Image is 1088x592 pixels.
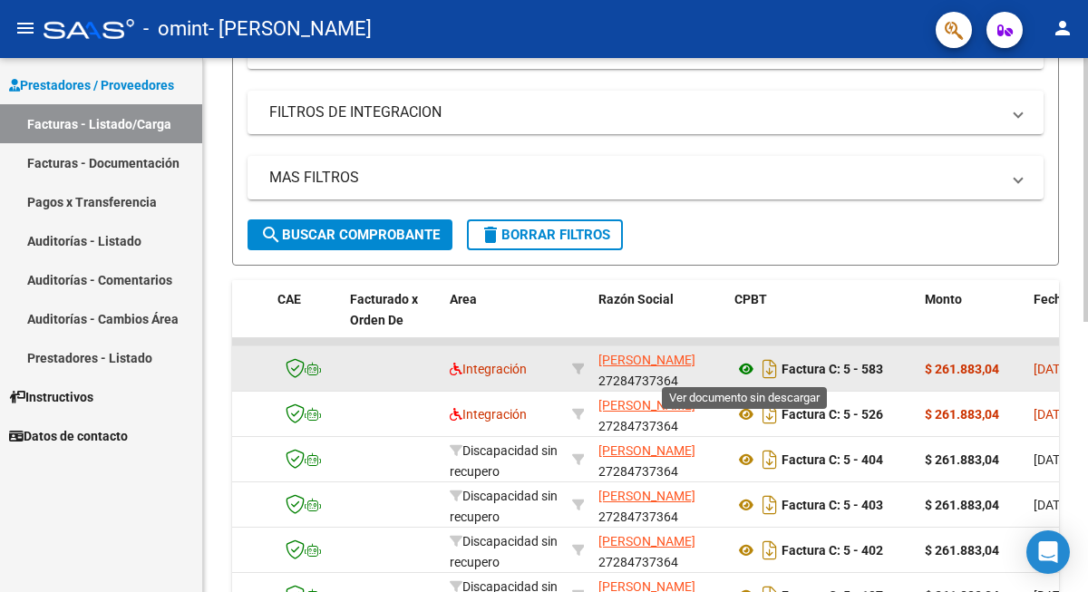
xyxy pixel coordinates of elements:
[758,490,782,519] i: Descargar documento
[598,292,674,306] span: Razón Social
[270,280,343,360] datatable-header-cell: CAE
[1034,362,1071,376] span: [DATE]
[758,400,782,429] i: Descargar documento
[248,91,1044,134] mat-expansion-panel-header: FILTROS DE INTEGRACION
[727,280,918,360] datatable-header-cell: CPBT
[1052,17,1073,39] mat-icon: person
[480,227,610,243] span: Borrar Filtros
[1034,452,1071,467] span: [DATE]
[269,168,1000,188] mat-panel-title: MAS FILTROS
[925,498,999,512] strong: $ 261.883,04
[782,362,883,376] strong: Factura C: 5 - 583
[248,219,452,250] button: Buscar Comprobante
[925,292,962,306] span: Monto
[9,426,128,446] span: Datos de contacto
[758,354,782,383] i: Descargar documento
[450,443,558,479] span: Discapacidad sin recupero
[269,102,1000,122] mat-panel-title: FILTROS DE INTEGRACION
[209,9,372,49] span: - [PERSON_NAME]
[260,227,440,243] span: Buscar Comprobante
[450,489,558,524] span: Discapacidad sin recupero
[1034,407,1071,422] span: [DATE]
[598,441,720,479] div: 27284737364
[734,292,767,306] span: CPBT
[143,9,209,49] span: - omint
[918,280,1026,360] datatable-header-cell: Monto
[598,534,695,548] span: [PERSON_NAME]
[782,543,883,558] strong: Factura C: 5 - 402
[277,292,301,306] span: CAE
[598,489,695,503] span: [PERSON_NAME]
[598,398,695,412] span: [PERSON_NAME]
[598,486,720,524] div: 27284737364
[450,292,477,306] span: Area
[343,280,442,360] datatable-header-cell: Facturado x Orden De
[925,452,999,467] strong: $ 261.883,04
[9,75,174,95] span: Prestadores / Proveedores
[598,350,720,388] div: 27284737364
[782,407,883,422] strong: Factura C: 5 - 526
[350,292,418,327] span: Facturado x Orden De
[782,452,883,467] strong: Factura C: 5 - 404
[467,219,623,250] button: Borrar Filtros
[758,536,782,565] i: Descargar documento
[758,445,782,474] i: Descargar documento
[925,407,999,422] strong: $ 261.883,04
[15,17,36,39] mat-icon: menu
[248,156,1044,199] mat-expansion-panel-header: MAS FILTROS
[9,387,93,407] span: Instructivos
[598,443,695,458] span: [PERSON_NAME]
[782,498,883,512] strong: Factura C: 5 - 403
[1026,530,1070,574] div: Open Intercom Messenger
[1034,498,1071,512] span: [DATE]
[598,395,720,433] div: 27284737364
[598,531,720,569] div: 27284737364
[450,362,527,376] span: Integración
[598,353,695,367] span: [PERSON_NAME]
[925,362,999,376] strong: $ 261.883,04
[591,280,727,360] datatable-header-cell: Razón Social
[442,280,565,360] datatable-header-cell: Area
[450,407,527,422] span: Integración
[260,224,282,246] mat-icon: search
[480,224,501,246] mat-icon: delete
[450,534,558,569] span: Discapacidad sin recupero
[925,543,999,558] strong: $ 261.883,04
